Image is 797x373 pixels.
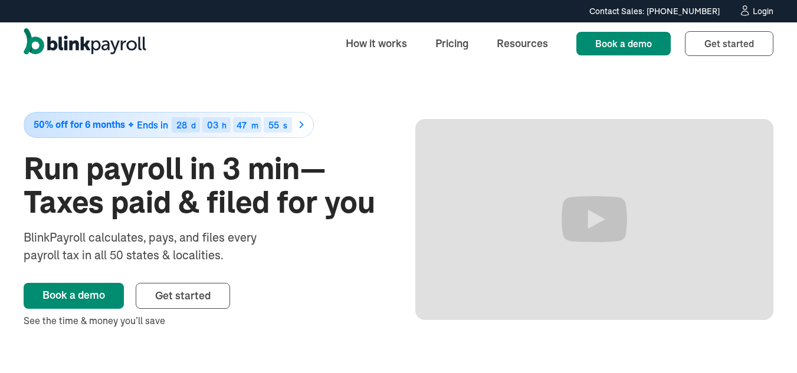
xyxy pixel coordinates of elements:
div: BlinkPayroll calculates, pays, and files every payroll tax in all 50 states & localities. [24,229,288,264]
a: Get started [685,31,773,56]
span: 47 [237,119,247,131]
div: Login [753,7,773,15]
a: Book a demo [576,32,671,55]
span: 03 [207,119,218,131]
h1: Run payroll in 3 min—Taxes paid & filed for you [24,152,382,219]
div: d [191,121,196,130]
div: Contact Sales: [PHONE_NUMBER] [589,5,720,18]
a: How it works [336,31,416,56]
a: 50% off for 6 monthsEnds in28d03h47m55s [24,112,382,138]
span: Ends in [137,119,168,131]
div: s [283,121,287,130]
span: Get started [704,38,754,49]
iframe: Run Payroll in 3 min with BlinkPayroll [415,119,774,320]
span: 28 [176,119,187,131]
a: Get started [136,283,230,309]
div: See the time & money you’ll save [24,313,382,328]
a: home [24,28,146,59]
span: Book a demo [595,38,652,49]
div: h [222,121,227,130]
span: Get started [155,289,211,302]
a: Book a demo [24,283,124,309]
a: Pricing [426,31,478,56]
a: Login [739,5,773,18]
a: Resources [487,31,557,56]
span: 50% off for 6 months [34,120,125,130]
span: 55 [268,119,279,131]
div: m [251,121,258,130]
